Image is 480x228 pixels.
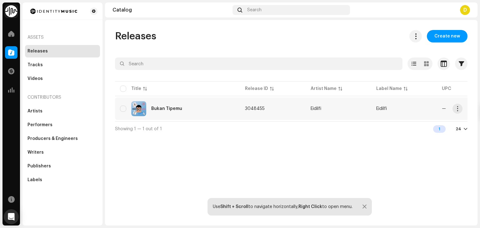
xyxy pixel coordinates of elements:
[25,174,100,186] re-m-nav-item: Labels
[25,59,100,71] re-m-nav-item: Tracks
[27,177,42,182] div: Labels
[245,86,268,92] div: Release ID
[25,105,100,117] re-m-nav-item: Artists
[427,30,467,42] button: Create new
[434,30,460,42] span: Create new
[115,127,162,131] span: Showing 1 — 1 out of 1
[311,107,366,111] span: Eidilfi
[27,150,44,155] div: Writers
[115,30,156,42] span: Releases
[115,57,402,70] input: Search
[27,164,51,169] div: Publishers
[433,125,446,133] div: 1
[442,107,446,111] span: —
[25,90,100,105] re-a-nav-header: Contributors
[456,126,461,131] div: 24
[131,86,141,92] div: Title
[25,132,100,145] re-m-nav-item: Producers & Engineers
[25,160,100,172] re-m-nav-item: Publishers
[25,146,100,159] re-m-nav-item: Writers
[151,107,182,111] div: Bukan Tipemu
[311,86,337,92] div: Artist Name
[247,7,262,12] span: Search
[27,136,78,141] div: Producers & Engineers
[131,101,146,116] img: 86c1a1bf-e6fa-492a-8c15-f8cbddc55a4f
[460,5,470,15] div: D
[25,72,100,85] re-m-nav-item: Videos
[25,119,100,131] re-m-nav-item: Performers
[245,107,265,111] span: 3048455
[376,86,402,92] div: Label Name
[25,30,100,45] re-a-nav-header: Assets
[27,76,43,81] div: Videos
[376,107,387,111] span: Eidilfi
[25,45,100,57] re-m-nav-item: Releases
[5,5,17,17] img: 0f74c21f-6d1c-4dbc-9196-dbddad53419e
[27,49,48,54] div: Releases
[220,205,248,209] strong: Shift + Scroll
[27,62,43,67] div: Tracks
[27,109,42,114] div: Artists
[27,7,80,15] img: 185c913a-8839-411b-a7b9-bf647bcb215e
[112,7,230,12] div: Catalog
[4,209,19,224] div: Open Intercom Messenger
[311,107,321,111] div: Eidilfi
[298,205,322,209] strong: Right Click
[213,204,352,209] div: Use to navigate horizontally, to open menu.
[27,122,52,127] div: Performers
